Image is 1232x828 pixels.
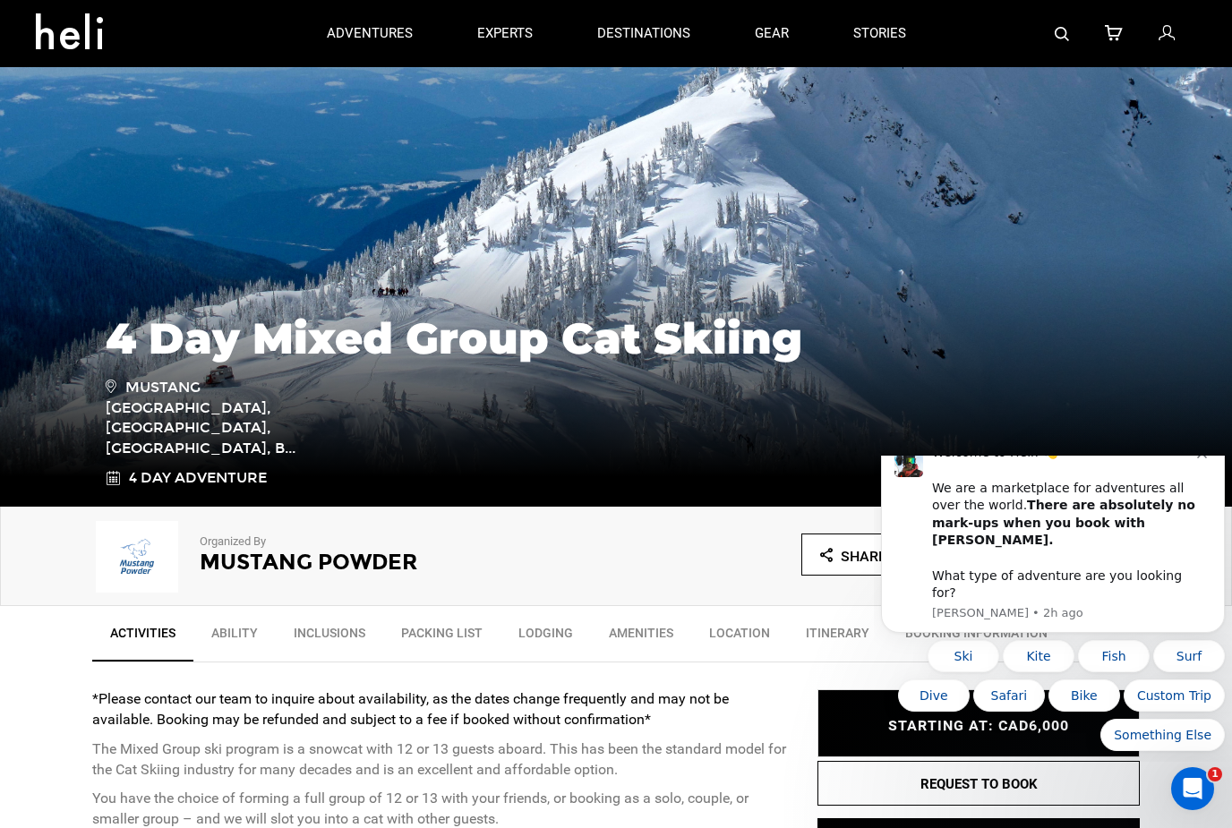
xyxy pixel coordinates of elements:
button: REQUEST TO BOOK [817,761,1140,806]
span: Share and Earn [841,548,959,565]
button: Quick reply: Custom Trip [250,224,351,256]
div: Quick reply options [7,184,351,295]
button: Quick reply: Kite [129,184,201,217]
iframe: Intercom notifications message [874,456,1232,762]
a: Lodging [500,615,591,660]
p: destinations [597,24,690,43]
button: Quick reply: Dive [24,224,96,256]
button: Quick reply: Ski [54,184,125,217]
h2: Mustang Powder [200,551,567,574]
button: Quick reply: Safari [99,224,171,256]
h1: 4 Day Mixed Group Cat Skiing [106,314,1126,363]
p: adventures [327,24,413,43]
button: Quick reply: Fish [204,184,276,217]
p: Organized By [200,534,567,551]
span: Mustang [GEOGRAPHIC_DATA], [GEOGRAPHIC_DATA], [GEOGRAPHIC_DATA], B... [106,376,361,459]
span: 4 Day Adventure [129,468,267,489]
p: The Mixed Group ski program is a snowcat with 12 or 13 guests aboard. This has been the standard ... [92,739,791,781]
button: Quick reply: Surf [279,184,351,217]
a: Amenities [591,615,691,660]
img: img_0ff4e6702feb5b161957f2ea789f15f4.png [92,521,182,593]
a: Location [691,615,788,660]
strong: *Please contact our team to inquire about availability, as the dates change frequently and may no... [92,690,729,728]
p: experts [477,24,533,43]
button: Quick reply: Something Else [227,263,351,295]
a: Ability [193,615,276,660]
a: Inclusions [276,615,383,660]
img: search-bar-icon.svg [1055,27,1069,41]
b: There are absolutely no mark-ups when you book with [PERSON_NAME]. [58,42,321,91]
a: Activities [92,615,193,662]
button: Quick reply: Bike [175,224,246,256]
iframe: Intercom live chat [1171,767,1214,810]
a: Itinerary [788,615,887,660]
a: Packing List [383,615,500,660]
p: Message from Carl, sent 2h ago [58,149,323,166]
span: 1 [1208,767,1222,781]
